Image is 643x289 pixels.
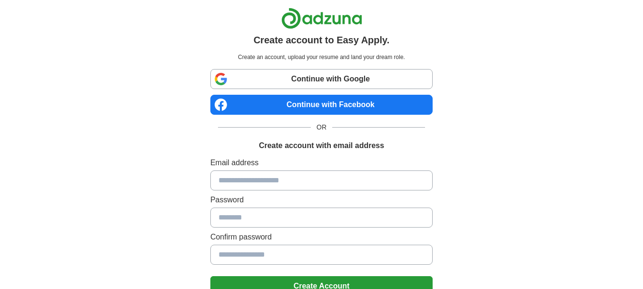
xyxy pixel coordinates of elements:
[311,122,332,132] span: OR
[254,33,390,47] h1: Create account to Easy Apply.
[281,8,362,29] img: Adzuna logo
[212,53,431,61] p: Create an account, upload your resume and land your dream role.
[210,95,433,115] a: Continue with Facebook
[259,140,384,151] h1: Create account with email address
[210,194,433,206] label: Password
[210,69,433,89] a: Continue with Google
[210,157,433,169] label: Email address
[210,231,433,243] label: Confirm password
